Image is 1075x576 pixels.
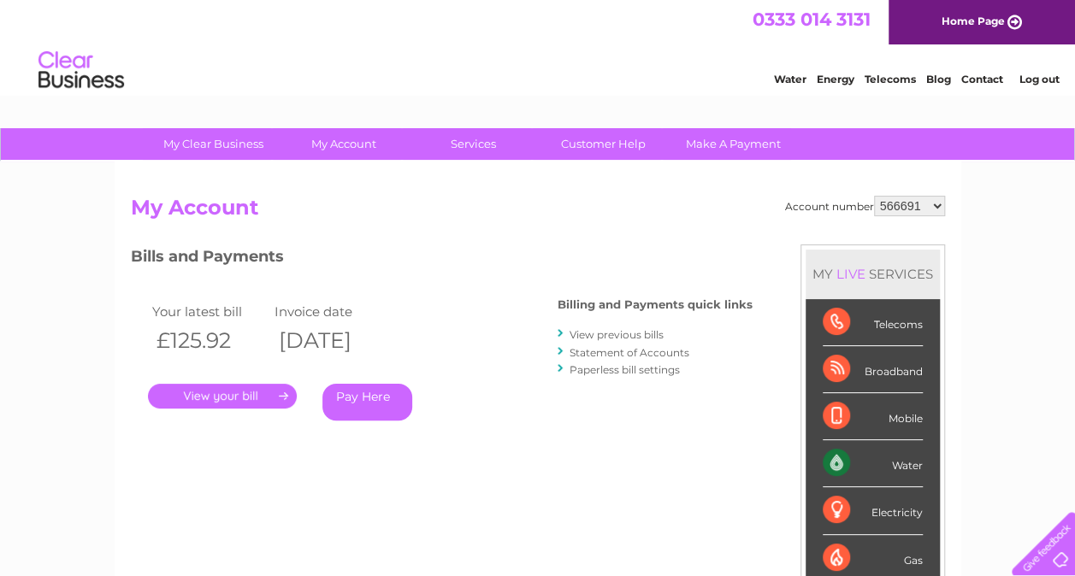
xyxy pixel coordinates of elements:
[322,384,412,420] a: Pay Here
[663,128,804,160] a: Make A Payment
[148,300,271,323] td: Your latest bill
[823,346,923,393] div: Broadband
[270,300,393,323] td: Invoice date
[558,298,753,311] h4: Billing and Payments quick links
[38,44,125,97] img: logo.png
[148,384,297,408] a: .
[131,196,945,228] h2: My Account
[273,128,414,160] a: My Account
[823,440,923,487] div: Water
[833,266,869,282] div: LIVE
[774,73,806,85] a: Water
[806,250,940,298] div: MY SERVICES
[403,128,544,160] a: Services
[148,323,271,358] th: £125.92
[533,128,674,160] a: Customer Help
[570,328,664,341] a: View previous bills
[817,73,854,85] a: Energy
[926,73,951,85] a: Blog
[753,9,871,30] a: 0333 014 3131
[823,487,923,534] div: Electricity
[961,73,1003,85] a: Contact
[270,323,393,358] th: [DATE]
[1019,73,1059,85] a: Log out
[823,393,923,440] div: Mobile
[865,73,916,85] a: Telecoms
[785,196,945,216] div: Account number
[143,128,284,160] a: My Clear Business
[823,299,923,346] div: Telecoms
[134,9,942,83] div: Clear Business is a trading name of Verastar Limited (registered in [GEOGRAPHIC_DATA] No. 3667643...
[570,346,689,359] a: Statement of Accounts
[570,363,680,376] a: Paperless bill settings
[131,244,753,274] h3: Bills and Payments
